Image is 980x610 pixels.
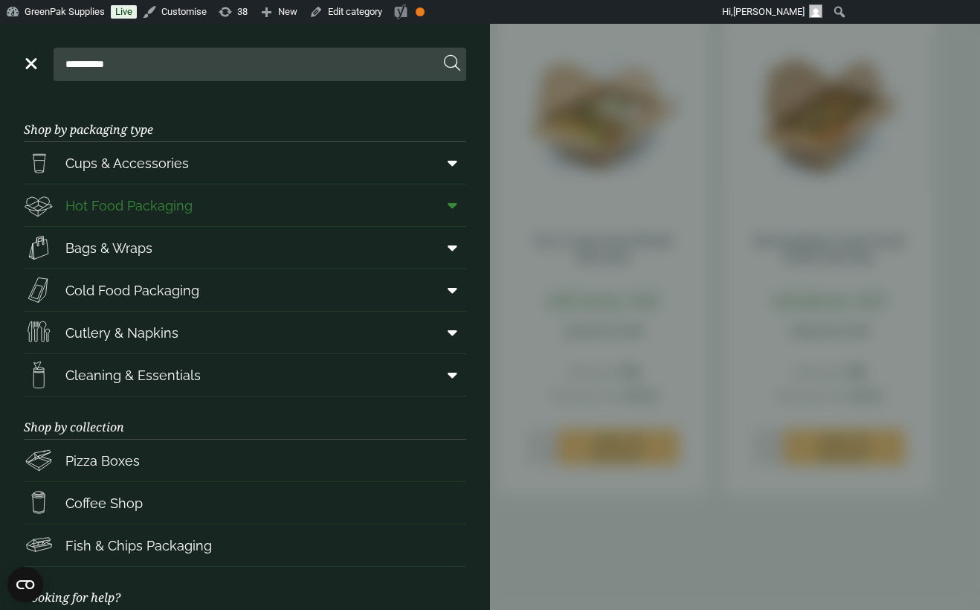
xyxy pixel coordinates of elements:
[24,227,466,269] a: Bags & Wraps
[65,153,189,173] span: Cups & Accessories
[65,451,140,471] span: Pizza Boxes
[24,148,54,178] img: PintNhalf_cup.svg
[24,142,466,184] a: Cups & Accessories
[65,280,199,301] span: Cold Food Packaging
[65,323,178,343] span: Cutlery & Napkins
[24,524,466,566] a: Fish & Chips Packaging
[65,493,143,513] span: Coffee Shop
[24,567,466,610] h3: Looking for help?
[24,440,466,481] a: Pizza Boxes
[65,238,152,258] span: Bags & Wraps
[24,233,54,263] img: Paper_carriers.svg
[24,530,54,560] img: FishNchip_box.svg
[24,99,466,142] h3: Shop by packaging type
[733,6,805,17] span: [PERSON_NAME]
[24,446,54,475] img: Pizza_boxes.svg
[24,488,54,518] img: HotDrink_paperCup.svg
[24,396,466,440] h3: Shop by collection
[24,354,466,396] a: Cleaning & Essentials
[416,7,425,16] div: OK
[7,567,43,603] button: Open CMP widget
[65,196,193,216] span: Hot Food Packaging
[24,269,466,311] a: Cold Food Packaging
[24,318,54,347] img: Cutlery.svg
[65,365,201,385] span: Cleaning & Essentials
[24,360,54,390] img: open-wipe.svg
[65,536,212,556] span: Fish & Chips Packaging
[24,184,466,226] a: Hot Food Packaging
[24,275,54,305] img: Sandwich_box.svg
[24,190,54,220] img: Deli_box.svg
[111,5,137,19] a: Live
[24,312,466,353] a: Cutlery & Napkins
[24,482,466,524] a: Coffee Shop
